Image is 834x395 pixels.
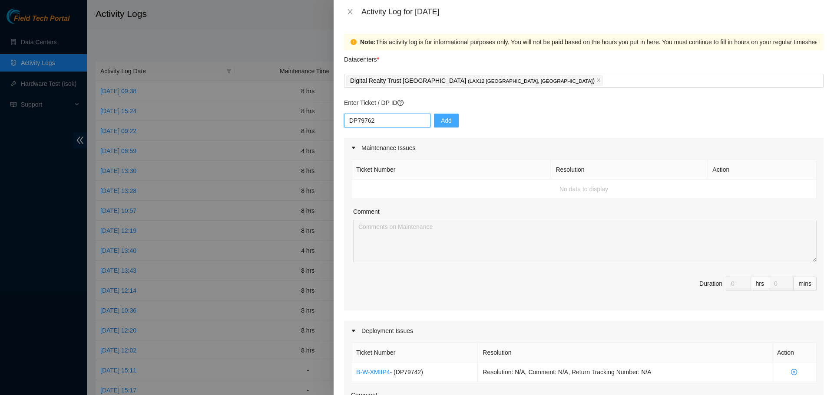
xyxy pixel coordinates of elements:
th: Action [708,160,817,180]
label: Comment [353,207,380,216]
span: exclamation-circle [351,39,357,45]
span: - ( DP79742 ) [390,369,423,375]
p: Digital Realty Trust [GEOGRAPHIC_DATA] ) [350,76,595,86]
div: mins [794,277,817,291]
div: Deployment Issues [344,321,824,341]
p: Enter Ticket / DP ID [344,98,824,108]
span: question-circle [397,100,404,106]
button: Close [344,8,356,16]
th: Ticket Number [351,343,478,362]
td: No data to display [351,180,817,199]
button: Add [434,114,459,127]
div: hrs [751,277,769,291]
strong: Note: [360,37,376,47]
span: close [347,8,354,15]
td: Resolution: N/A, Comment: N/A, Return Tracking Number: N/A [478,362,772,382]
th: Ticket Number [351,160,551,180]
div: Activity Log for [DATE] [361,7,824,16]
th: Resolution [551,160,708,180]
span: caret-right [351,145,356,150]
span: close [596,78,601,83]
a: B-W-XMIIP4 [356,369,390,375]
th: Resolution [478,343,772,362]
span: ( LAX12 [GEOGRAPHIC_DATA], [GEOGRAPHIC_DATA] [468,78,592,84]
p: Datacenters [344,50,379,64]
span: close-circle [777,369,811,375]
span: Add [441,116,452,125]
span: caret-right [351,328,356,333]
div: Duration [699,279,722,288]
textarea: Comment [353,220,817,262]
th: Action [772,343,817,362]
div: Maintenance Issues [344,138,824,158]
